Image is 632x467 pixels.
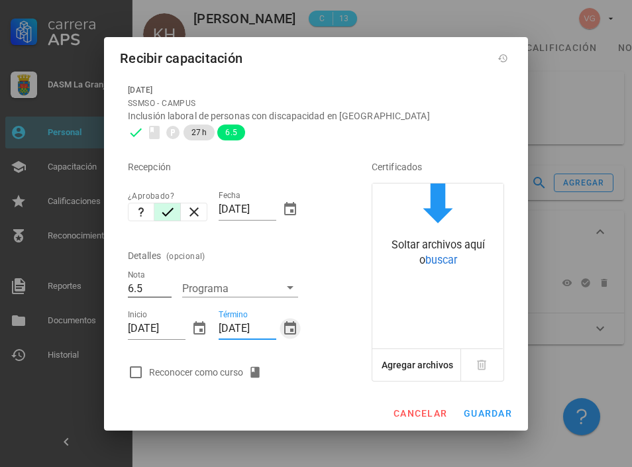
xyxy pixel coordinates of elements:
[225,125,237,140] span: 6.5
[128,151,335,183] div: Recepción
[128,110,504,122] div: Inclusión laboral de personas con discapacidad en [GEOGRAPHIC_DATA]
[372,238,503,268] div: Soltar archivos aquí o
[166,250,205,263] div: (opcional)
[128,270,145,280] label: Nota
[393,408,447,419] span: cancelar
[219,310,248,320] label: Término
[463,408,512,419] span: guardar
[378,349,456,381] button: Agregar archivos
[372,151,504,183] div: Certificados
[128,189,208,203] div: ¿Aprobado?
[128,310,147,320] label: Inicio
[219,191,240,201] label: Fecha
[458,401,517,425] button: guardar
[149,364,267,380] div: Reconocer como curso
[388,401,452,425] button: cancelar
[128,240,161,272] div: Detalles
[425,254,457,266] span: buscar
[372,349,461,381] button: Agregar archivos
[128,99,196,108] span: SSMSO - CAMPUS
[128,83,504,97] div: [DATE]
[191,125,207,140] span: 27 h
[372,183,503,272] button: Soltar archivos aquí obuscar
[120,48,242,69] div: Recibir capacitación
